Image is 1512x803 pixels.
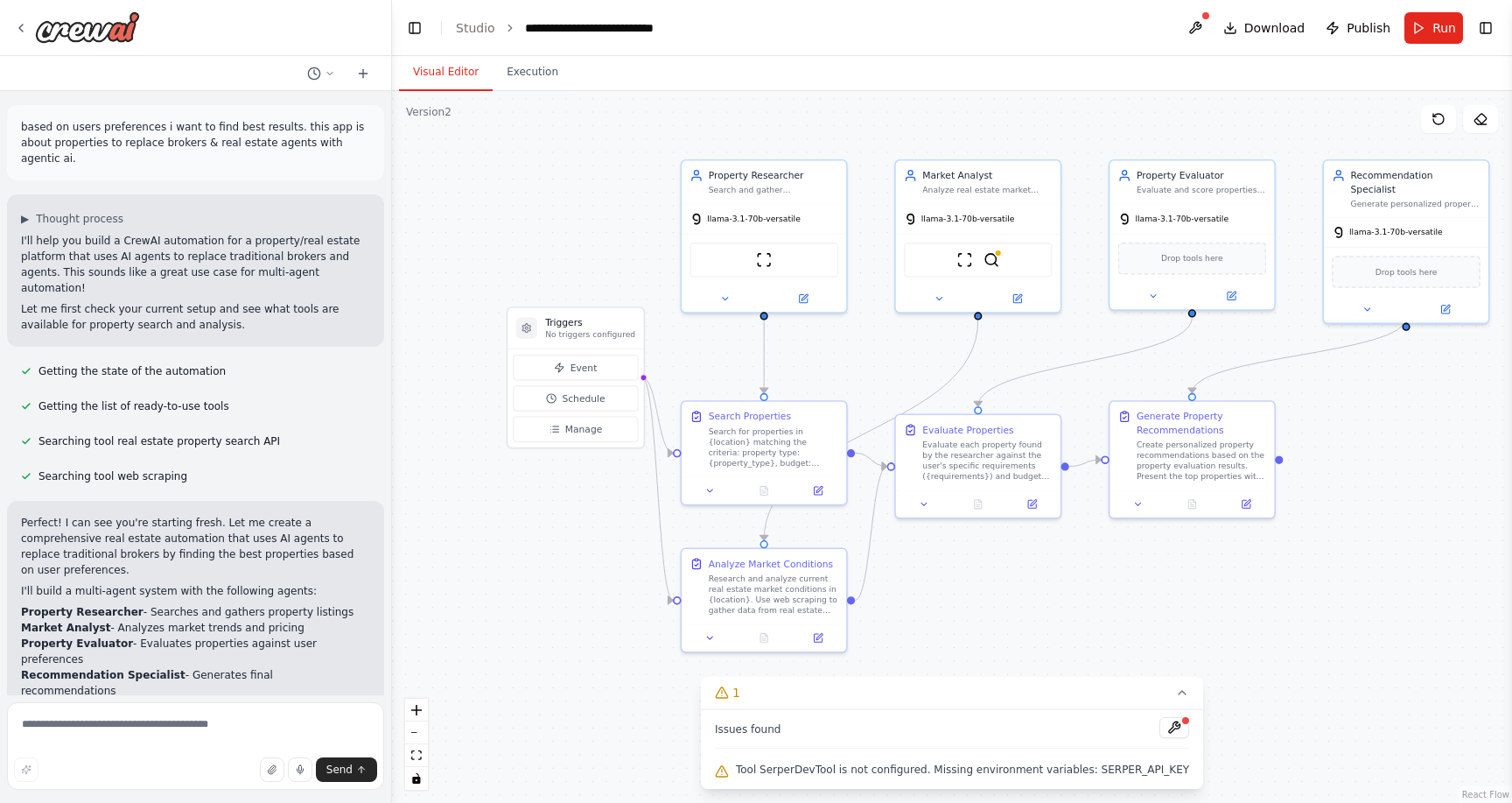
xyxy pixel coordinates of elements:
nav: breadcrumb [456,19,654,37]
img: ScrapeWebsiteTool [756,252,772,268]
span: Publish [1347,19,1390,37]
g: Edge from triggers to 84a24540-4bd2-41ee-89a8-6db8d1596540 [642,371,673,607]
button: Upload files [260,757,284,782]
span: llama-3.1-70b-versatile [707,214,801,224]
button: Visual Editor [399,54,493,91]
strong: Property Researcher [21,606,143,618]
p: I'll help you build a CrewAI automation for a property/real estate platform that uses AI agents t... [21,233,370,296]
li: - Analyzes market trends and pricing [21,620,370,636]
g: Edge from 52bf3bec-f1db-4fca-9528-2881f1b59973 to 13211393-01b7-4622-90cc-a854e083e6f3 [855,447,887,474]
span: Manage [565,423,603,436]
div: Market AnalystAnalyze real estate market conditions, price trends, and neighborhood insights for ... [894,159,1061,313]
g: Edge from 939f8729-62b9-4a8b-8a1a-02a38bd72d1b to 52bf3bec-f1db-4fca-9528-2881f1b59973 [758,320,771,393]
div: Evaluate and score properties against user preferences ({requirements}) considering factors like ... [1137,185,1266,195]
img: SerperDevTool [983,252,999,268]
button: Start a new chat [349,63,377,84]
li: - Searches and gathers property listings [21,604,370,620]
a: React Flow attribution [1462,790,1509,799]
button: Open in side panel [979,291,1054,306]
div: Search Properties [709,410,791,423]
span: Download [1244,19,1305,37]
g: Edge from 392d4c23-ef01-4ec8-b89b-f85fa8e657f9 to 84a24540-4bd2-41ee-89a8-6db8d1596540 [758,320,985,541]
span: ▶ [21,212,29,226]
button: toggle interactivity [405,767,428,790]
strong: Recommendation Specialist [21,669,185,681]
div: Generate Property Recommendations [1137,410,1266,437]
div: Evaluate Properties [922,423,1013,436]
strong: Property Evaluator [21,637,133,650]
span: Run [1432,19,1456,37]
img: Logo [35,11,140,43]
g: Edge from triggers to 52bf3bec-f1db-4fca-9528-2881f1b59973 [642,371,673,460]
div: TriggersNo triggers configuredEventScheduleManage [507,306,645,448]
div: Search and gather comprehensive property listings based on user criteria including location ({loc... [709,185,838,195]
span: 1 [732,684,740,701]
button: Open in side panel [1009,497,1054,512]
div: Generate personalized property recommendations with detailed explanations, highlighting why each ... [1351,198,1480,208]
p: Let me first check your current setup and see what tools are available for property search and an... [21,301,370,333]
span: Searching tool web scraping [38,469,187,483]
span: Getting the list of ready-to-use tools [38,399,229,413]
button: No output available [949,497,1006,512]
g: Edge from 13211393-01b7-4622-90cc-a854e083e6f3 to e75ce040-f19b-42f1-b915-a44cc470dc2e [1069,453,1102,473]
span: llama-3.1-70b-versatile [921,214,1015,224]
button: Improve this prompt [14,757,38,782]
div: Property Researcher [709,169,838,182]
a: Studio [456,21,495,35]
span: Searching tool real estate property search API [38,434,280,448]
p: Perfect! I can see you're starting fresh. Let me create a comprehensive real estate automation th... [21,515,370,578]
g: Edge from 84a24540-4bd2-41ee-89a8-6db8d1596540 to 13211393-01b7-4622-90cc-a854e083e6f3 [855,460,887,607]
button: Publish [1319,12,1397,44]
button: Event [513,355,638,380]
span: Thought process [36,212,123,226]
button: Switch to previous chat [300,63,342,84]
button: Hide left sidebar [402,16,427,40]
button: Open in side panel [1223,497,1269,512]
button: Open in side panel [795,630,841,645]
button: zoom out [405,722,428,744]
div: Evaluate PropertiesEvaluate each property found by the researcher against the user's specific req... [894,414,1061,519]
g: Edge from 0eb7d455-e478-40ec-b17d-ed6104434b10 to e75ce040-f19b-42f1-b915-a44cc470dc2e [1186,317,1413,392]
button: zoom in [405,699,428,722]
button: Manage [513,417,638,442]
button: Open in side panel [1193,288,1269,304]
div: Search for properties in {location} matching the criteria: property type: {property_type}, budget... [709,426,838,468]
span: llama-3.1-70b-versatile [1349,227,1443,237]
div: Analyze Market ConditionsResearch and analyze current real estate market conditions in {location}... [681,547,848,652]
div: Recommendation Specialist [1351,169,1480,196]
li: - Evaluates properties against user preferences [21,636,370,667]
span: Issues found [715,722,781,736]
button: Open in side panel [766,291,841,306]
div: Property EvaluatorEvaluate and score properties against user preferences ({requirements}) conside... [1109,159,1276,311]
div: Search PropertiesSearch for properties in {location} matching the criteria: property type: {prope... [681,400,848,505]
button: No output available [1164,497,1221,512]
span: Drop tools here [1161,252,1223,265]
div: Version 2 [406,105,451,119]
span: Schedule [562,391,605,405]
div: Analyze real estate market conditions, price trends, and neighborhood insights for the {location}... [922,185,1052,195]
p: based on users preferences i want to find best results. this app is about properties to replace b... [21,119,370,166]
button: Open in side panel [1408,301,1483,317]
div: Evaluate each property found by the researcher against the user's specific requirements ({require... [922,440,1052,483]
button: Send [316,757,377,782]
button: Run [1404,12,1463,44]
button: Schedule [513,385,638,411]
p: I'll build a multi-agent system with the following agents: [21,583,370,599]
li: - Generates final recommendations [21,667,370,699]
p: No triggers configured [545,329,635,340]
div: Create personalized property recommendations based on the property evaluation results. Present th... [1137,440,1266,483]
button: No output available [736,483,793,498]
h3: Triggers [545,316,635,329]
span: Event [570,361,598,374]
button: No output available [736,630,793,645]
strong: Market Analyst [21,622,110,634]
span: Drop tools here [1375,265,1438,278]
div: Market Analyst [922,169,1052,182]
button: Download [1216,12,1312,44]
div: Analyze Market Conditions [709,557,833,570]
g: Edge from 7ce1d84a-7295-40d6-8e61-2cbd073314a3 to 13211393-01b7-4622-90cc-a854e083e6f3 [971,317,1199,406]
div: React Flow controls [405,699,428,790]
div: Research and analyze current real estate market conditions in {location}. Use web scraping to gat... [709,574,838,616]
button: Execution [493,54,572,91]
button: ▶Thought process [21,212,123,226]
